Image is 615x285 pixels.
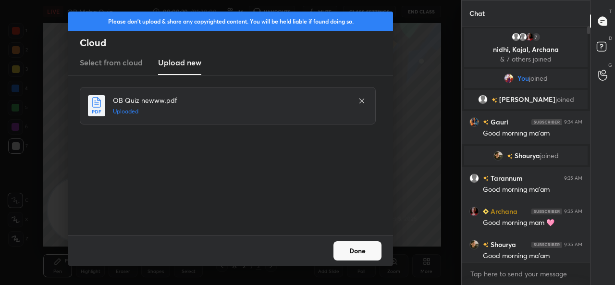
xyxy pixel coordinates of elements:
[517,74,529,82] span: You
[483,185,582,195] div: Good morning ma'am
[489,239,516,249] h6: Shourya
[113,107,348,116] h5: Uploaded
[518,32,528,42] img: default.png
[489,206,517,216] h6: Archana
[483,218,582,228] div: Good morning mam 🩷
[489,117,508,127] h6: Gauri
[564,209,582,214] div: 9:35 AM
[531,209,562,214] img: 4P8fHbbgJtejmAAAAAElFTkSuQmCC
[113,95,348,105] h4: OB Quiz newww.pdf
[525,32,534,42] img: 7b048414352a4fedbc933fdf7bdc088c.jpg
[469,117,479,127] img: 8225b60629a24c7bb0af043543b35971.jpg
[483,176,489,181] img: no-rating-badge.077c3623.svg
[470,55,582,63] p: & 7 others joined
[483,242,489,248] img: no-rating-badge.077c3623.svg
[504,74,514,83] img: 820eccca3c02444c8dae7cf635fb5d2a.jpg
[80,37,393,49] h2: Cloud
[158,57,201,68] h3: Upload new
[469,240,479,249] img: 94ba2332a5264bca9c57c41de0385888.jpg
[462,0,492,26] p: Chat
[609,8,612,15] p: T
[68,12,393,31] div: Please don't upload & share any copyrighted content. You will be held liable if found doing so.
[564,175,582,181] div: 9:35 AM
[531,119,562,125] img: 4P8fHbbgJtejmAAAAAElFTkSuQmCC
[608,62,612,69] p: G
[507,154,513,159] img: no-rating-badge.077c3623.svg
[462,26,590,262] div: grid
[333,241,381,260] button: Done
[540,152,559,160] span: joined
[492,98,497,103] img: no-rating-badge.077c3623.svg
[469,173,479,183] img: default.png
[609,35,612,42] p: D
[493,151,503,161] img: 94ba2332a5264bca9c57c41de0385888.jpg
[564,242,582,248] div: 9:35 AM
[489,173,523,183] h6: Tarannum
[531,242,562,248] img: 4P8fHbbgJtejmAAAAAElFTkSuQmCC
[515,152,540,160] span: Shourya
[470,46,582,53] p: nidhi, Kajal, Archana
[564,119,582,125] div: 9:34 AM
[511,32,521,42] img: default.png
[529,74,548,82] span: joined
[483,129,582,138] div: Good morning ma'am
[499,96,555,103] span: [PERSON_NAME]
[469,207,479,216] img: 7b048414352a4fedbc933fdf7bdc088c.jpg
[483,120,489,125] img: no-rating-badge.077c3623.svg
[531,32,541,42] div: 7
[478,95,488,104] img: default.png
[483,209,489,214] img: Learner_Badge_beginner_1_8b307cf2a0.svg
[483,251,582,261] div: Good morning ma'am
[555,96,574,103] span: joined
